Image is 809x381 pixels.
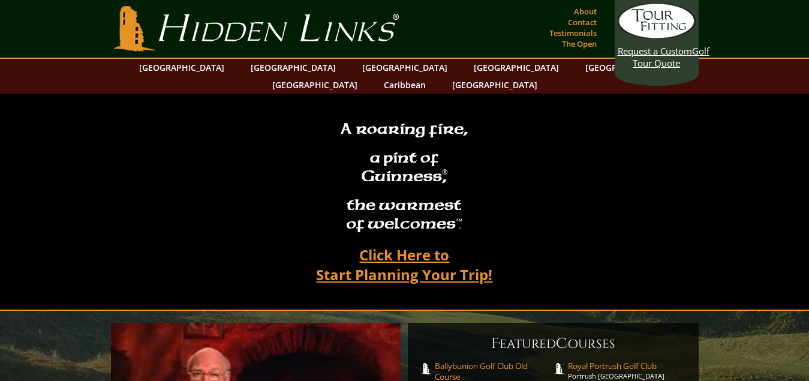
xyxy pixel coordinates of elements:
[266,76,363,94] a: [GEOGRAPHIC_DATA]
[559,35,600,52] a: The Open
[571,3,600,20] a: About
[556,334,568,353] span: C
[568,361,687,380] a: Royal Portrush Golf ClubPortrush [GEOGRAPHIC_DATA]
[546,25,600,41] a: Testimonials
[565,14,600,31] a: Contact
[446,76,543,94] a: [GEOGRAPHIC_DATA]
[245,59,342,76] a: [GEOGRAPHIC_DATA]
[568,361,687,371] span: Royal Portrush Golf Club
[356,59,453,76] a: [GEOGRAPHIC_DATA]
[618,3,696,69] a: Request a CustomGolf Tour Quote
[491,334,500,353] span: F
[420,334,687,353] h6: eatured ourses
[579,59,676,76] a: [GEOGRAPHIC_DATA]
[133,59,230,76] a: [GEOGRAPHIC_DATA]
[304,241,504,289] a: Click Here toStart Planning Your Trip!
[333,115,476,241] h2: A roaring fire, a pint of Guinness , the warmest of welcomesâ„¢.
[618,45,692,57] span: Request a Custom
[468,59,565,76] a: [GEOGRAPHIC_DATA]
[378,76,432,94] a: Caribbean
